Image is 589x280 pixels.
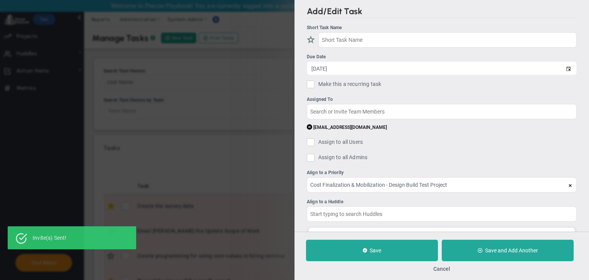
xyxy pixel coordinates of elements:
div: Align to a Huddle [307,198,575,206]
span: select [563,62,576,75]
input: Start typing to search Priorities [307,177,577,193]
input: Short Task Name [318,32,577,48]
span: Make this a recurring task [318,81,381,90]
span: Assign to all Admins [318,154,367,163]
span: Save [370,247,381,254]
div: Invite(s) Sent! [33,235,66,241]
div: Short Task Name [307,24,575,31]
div: Assigned To [307,96,575,103]
h2: Add/Edit Task [307,6,577,18]
button: [EMAIL_ADDRESS][DOMAIN_NAME] [307,124,387,131]
button: Cancel [433,266,450,272]
input: Start typing to search Huddles [307,206,577,222]
span: [EMAIL_ADDRESS][DOMAIN_NAME] [313,125,387,130]
div: Due Date [307,53,575,61]
button: Save [306,240,438,261]
span: clear [577,182,585,188]
div: Align to a Priority [307,169,575,176]
input: Search or Invite Team Members [307,104,577,119]
button: Save and Add Another [442,240,574,261]
span: Save and Add Another [485,247,538,254]
span: Assign to all Users [318,138,363,148]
